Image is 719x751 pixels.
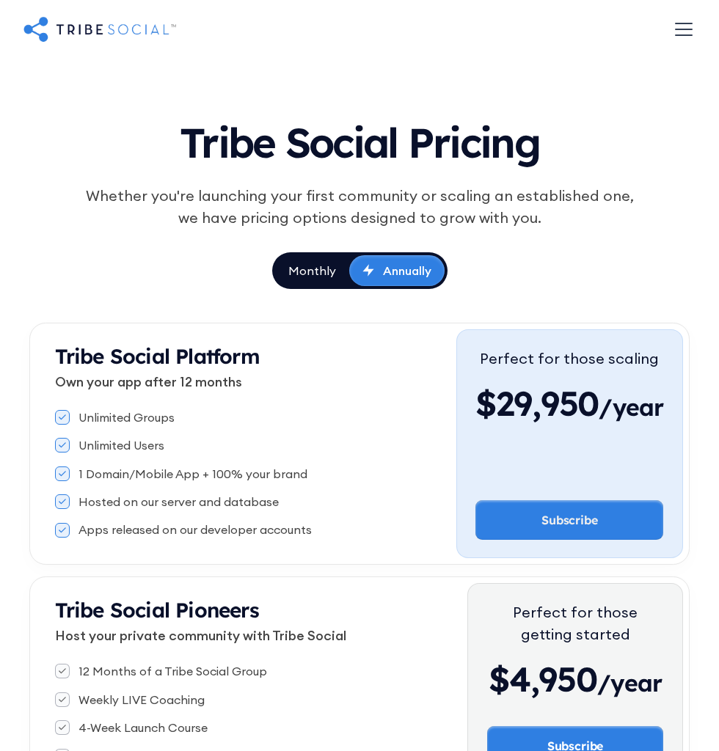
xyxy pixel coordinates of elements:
div: Whether you're launching your first community or scaling an established one, we have pricing opti... [78,185,641,229]
span: /year [597,668,662,705]
div: $4,950 [487,657,664,701]
div: Apps released on our developer accounts [79,521,312,538]
span: /year [599,392,663,429]
div: 4-Week Launch Course [79,719,208,736]
p: Host your private community with Tribe Social [55,626,467,645]
div: Monthly [288,263,336,279]
strong: Tribe Social Platform [55,343,260,369]
div: 12 Months of a Tribe Social Group [79,663,267,679]
div: Unlimited Users [79,437,164,453]
h1: Tribe Social Pricing [29,106,690,173]
div: Perfect for those getting started [487,601,664,645]
strong: Tribe Social Pioneers [55,597,259,623]
div: Unlimited Groups [79,409,175,425]
a: Subscribe [475,500,663,540]
div: menu [666,12,696,47]
div: Weekly LIVE Coaching [79,692,205,708]
div: $29,950 [475,381,663,425]
a: home [23,14,176,43]
div: 1 Domain/Mobile App + 100% your brand [79,466,307,482]
div: Hosted on our server and database [79,494,279,510]
p: Own your app after 12 months [55,372,456,392]
div: Annually [383,263,431,279]
div: Perfect for those scaling [475,348,663,370]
